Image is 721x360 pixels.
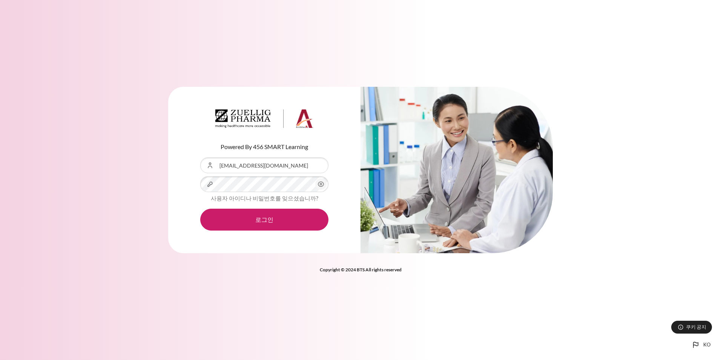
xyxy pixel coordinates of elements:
[200,209,328,231] button: 로그인
[320,267,402,272] strong: Copyright © 2024 BTS All rights reserved
[686,323,706,331] span: 쿠키 공지
[215,109,313,131] a: Architeck
[671,321,712,334] button: 쿠키 공지
[200,157,328,173] input: 사용자 아이디
[215,109,313,128] img: Architeck
[703,341,710,349] span: ko
[211,195,318,202] a: 사용자 아이디나 비밀번호를 잊으셨습니까?
[200,142,328,151] p: Powered By 456 SMART Learning
[688,337,713,352] button: Languages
